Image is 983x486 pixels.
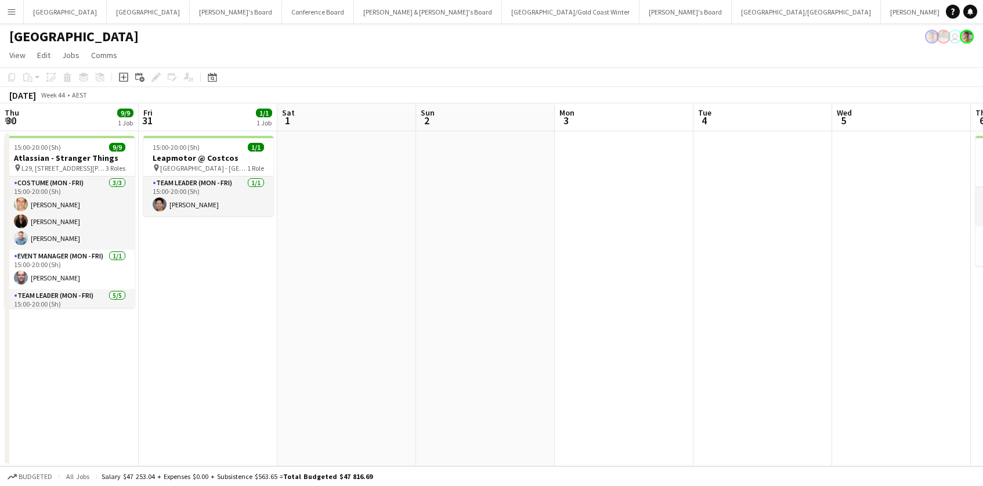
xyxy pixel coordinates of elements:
span: Total Budgeted $47 816.69 [283,472,373,481]
span: Edit [37,50,50,60]
app-user-avatar: Victoria Hunt [925,30,939,44]
span: 5 [835,114,852,127]
button: [GEOGRAPHIC_DATA] [107,1,190,23]
span: Budgeted [19,473,52,481]
a: View [5,48,30,63]
span: Comms [91,50,117,60]
button: [PERSON_NAME]'s Board [639,1,732,23]
span: 9/9 [109,143,125,152]
h3: Leapmotor @ Costcos [143,153,273,163]
div: 1 Job [256,118,272,127]
div: Salary $47 253.04 + Expenses $0.00 + Subsistence $563.65 = [102,472,373,481]
span: 3 [558,114,574,127]
span: Fri [143,107,153,118]
span: 1/1 [248,143,264,152]
h1: [GEOGRAPHIC_DATA] [9,28,139,45]
app-job-card: 15:00-20:00 (5h)1/1Leapmotor @ Costcos [GEOGRAPHIC_DATA] - [GEOGRAPHIC_DATA]1 RoleTeam Leader (Mo... [143,136,273,216]
app-card-role: Costume (Mon - Fri)3/315:00-20:00 (5h)[PERSON_NAME][PERSON_NAME][PERSON_NAME] [5,177,135,250]
div: [DATE] [9,89,36,101]
app-card-role: Team Leader (Mon - Fri)1/115:00-20:00 (5h)[PERSON_NAME] [143,177,273,216]
span: Thu [5,107,19,118]
span: 2 [419,114,435,127]
span: View [9,50,26,60]
span: 30 [3,114,19,127]
app-user-avatar: James Millard [948,30,962,44]
span: 3 Roles [106,164,125,172]
span: 15:00-20:00 (5h) [14,143,61,152]
span: 4 [696,114,711,127]
span: Wed [837,107,852,118]
span: Sun [421,107,435,118]
button: [GEOGRAPHIC_DATA]/Gold Coast Winter [502,1,639,23]
div: 1 Job [118,118,133,127]
span: 1 [280,114,295,127]
a: Jobs [57,48,84,63]
h3: Atlassian - Stranger Things [5,153,135,163]
span: Week 44 [38,91,67,99]
app-card-role: Event Manager (Mon - Fri)1/115:00-20:00 (5h)[PERSON_NAME] [5,250,135,289]
span: 31 [142,114,153,127]
button: Budgeted [6,470,54,483]
span: Tue [698,107,711,118]
span: [GEOGRAPHIC_DATA] - [GEOGRAPHIC_DATA] [160,164,247,172]
button: [PERSON_NAME]'s Board [190,1,282,23]
app-user-avatar: Arrence Torres [937,30,951,44]
span: 9/9 [117,109,133,117]
a: Comms [86,48,122,63]
span: Sat [282,107,295,118]
span: 1/1 [256,109,272,117]
button: Conference Board [282,1,354,23]
span: 15:00-20:00 (5h) [153,143,200,152]
span: Jobs [62,50,79,60]
button: [GEOGRAPHIC_DATA]/[GEOGRAPHIC_DATA] [732,1,881,23]
span: Mon [559,107,574,118]
a: Edit [32,48,55,63]
button: [GEOGRAPHIC_DATA] [24,1,107,23]
span: 1 Role [247,164,264,172]
div: AEST [72,91,87,99]
app-job-card: 15:00-20:00 (5h)9/9Atlassian - Stranger Things L29, [STREET_ADDRESS][PERSON_NAME]3 RolesCostume (... [5,136,135,308]
app-user-avatar: Victoria Hunt [960,30,974,44]
button: [PERSON_NAME] & [PERSON_NAME]'s Board [354,1,502,23]
span: All jobs [64,472,92,481]
span: L29, [STREET_ADDRESS][PERSON_NAME] [21,164,106,172]
app-card-role: Team Leader (Mon - Fri)5/515:00-20:00 (5h) [5,289,135,396]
